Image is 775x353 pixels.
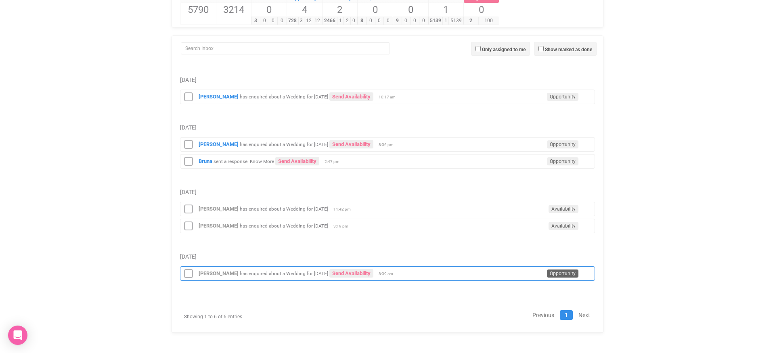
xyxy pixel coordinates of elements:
h5: [DATE] [180,254,595,260]
span: 12 [313,17,322,25]
span: Availability [549,222,578,230]
a: [PERSON_NAME] [199,206,239,212]
a: Previous [528,310,559,320]
small: sent a response: Know More [214,159,274,164]
span: 5139 [448,17,463,25]
span: 8 [357,17,367,25]
span: 0 [375,17,384,25]
a: 1 [560,310,573,320]
span: 2:47 pm [325,159,345,165]
span: 0 [260,17,269,25]
a: [PERSON_NAME] [199,270,239,276]
span: 3214 [216,3,251,17]
a: [PERSON_NAME] [199,141,239,147]
label: Show marked as done [545,46,592,53]
div: Showing 1 to 6 of 6 entries [180,309,310,324]
span: 0 [402,17,411,25]
span: Opportunity [547,140,578,148]
a: [PERSON_NAME] [199,94,239,100]
span: 2 [323,3,358,17]
span: 8:36 pm [379,142,399,148]
span: 1 [442,17,449,25]
span: 0 [366,17,375,25]
a: Send Availability [329,92,373,101]
span: 11:42 pm [333,207,354,212]
a: Next [574,310,595,320]
span: Opportunity [547,93,578,101]
span: 100 [478,17,499,25]
span: 2 [344,17,350,25]
div: Open Intercom Messenger [8,326,27,345]
span: 2466 [322,17,337,25]
small: has enquired about a Wedding for [DATE] [240,206,328,212]
a: Send Availability [329,140,373,148]
small: has enquired about a Wedding for [DATE] [240,271,328,276]
span: Opportunity [547,157,578,165]
a: Bruna [199,158,212,164]
a: Send Availability [329,269,373,278]
label: Only assigned to me [482,46,526,53]
span: 0 [410,17,419,25]
a: [PERSON_NAME] [199,223,239,229]
small: has enquired about a Wedding for [DATE] [240,223,328,229]
span: 1 [337,17,344,25]
span: 0 [393,3,428,17]
span: 0 [269,17,278,25]
span: 2 [463,17,478,25]
span: Opportunity [547,269,578,278]
span: 5790 [181,3,216,17]
small: has enquired about a Wedding for [DATE] [240,94,328,100]
span: 3:19 pm [333,223,354,229]
h5: [DATE] [180,189,595,195]
span: 728 [287,17,299,25]
span: 3 [251,17,260,25]
span: 5139 [428,17,443,25]
span: 8:39 am [379,271,399,277]
a: Send Availability [275,157,319,165]
span: 0 [277,17,287,25]
span: 3 [298,17,305,25]
span: 4 [287,3,322,17]
span: 0 [464,3,499,17]
span: 0 [383,17,393,25]
span: 1 [429,3,464,17]
h5: [DATE] [180,125,595,131]
input: Search Inbox [181,42,390,54]
span: Availability [549,205,578,213]
small: has enquired about a Wedding for [DATE] [240,142,328,147]
h5: [DATE] [180,77,595,83]
span: 0 [358,3,393,17]
span: 9 [393,17,402,25]
span: 10:17 am [379,94,399,100]
span: 0 [251,3,287,17]
span: 0 [419,17,428,25]
span: 0 [350,17,357,25]
span: 12 [304,17,313,25]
